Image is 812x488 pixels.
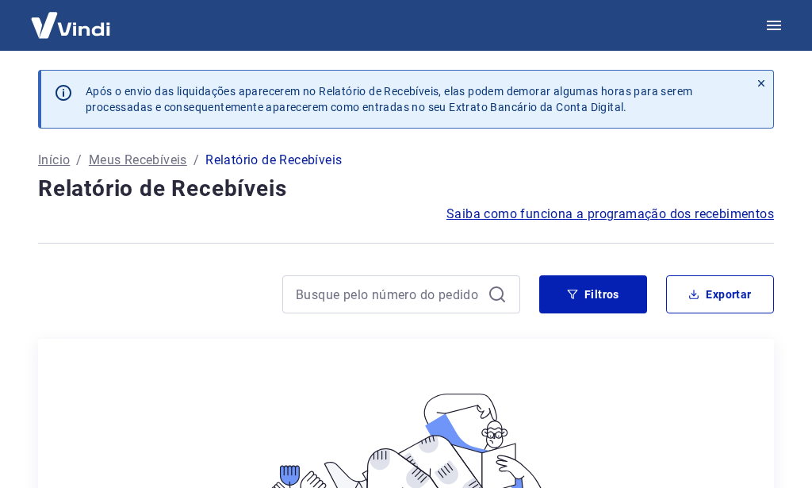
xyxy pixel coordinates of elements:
[38,173,774,205] h4: Relatório de Recebíveis
[19,1,122,49] img: Vindi
[86,83,737,115] p: Após o envio das liquidações aparecerem no Relatório de Recebíveis, elas podem demorar algumas ho...
[38,151,70,170] a: Início
[205,151,342,170] p: Relatório de Recebíveis
[296,282,481,306] input: Busque pelo número do pedido
[539,275,647,313] button: Filtros
[193,151,199,170] p: /
[89,151,187,170] a: Meus Recebíveis
[666,275,774,313] button: Exportar
[446,205,774,224] a: Saiba como funciona a programação dos recebimentos
[76,151,82,170] p: /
